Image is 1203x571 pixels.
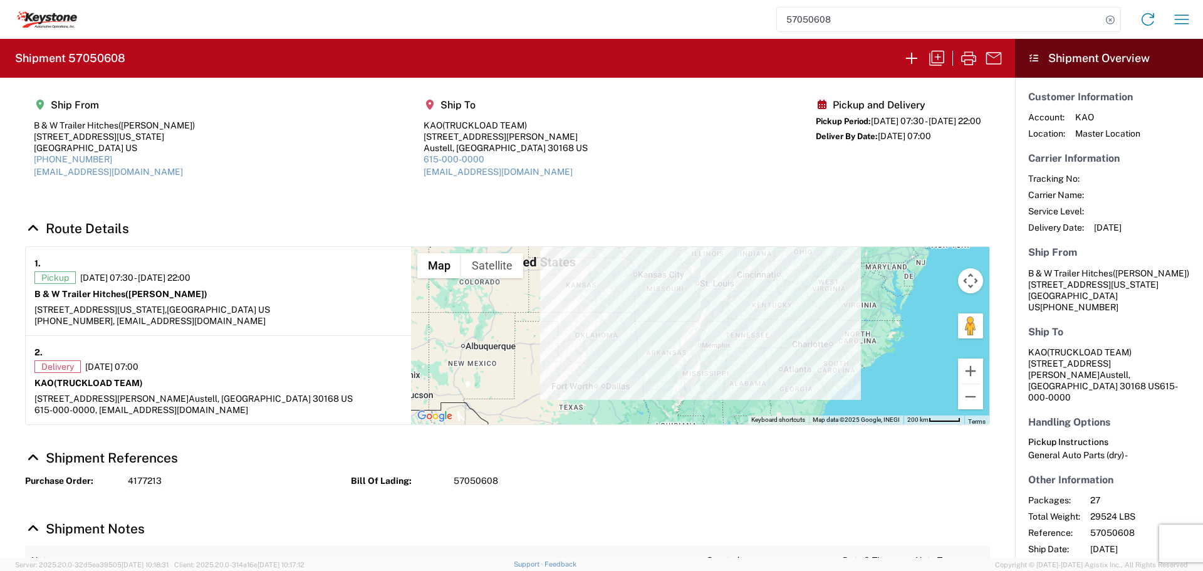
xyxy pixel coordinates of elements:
div: [STREET_ADDRESS][PERSON_NAME] [424,131,588,142]
span: Total Weight: [1028,511,1080,522]
h5: Other Information [1028,474,1190,486]
span: [DATE] [1090,543,1197,555]
strong: B & W Trailer Hitches [34,289,207,299]
span: [DATE] 07:30 - [DATE] 22:00 [871,116,981,126]
a: Hide Details [25,521,145,537]
span: [DATE] [1094,222,1122,233]
a: 615-000-0000 [424,154,484,164]
span: Location: [1028,128,1065,139]
a: Terms [968,418,986,425]
span: [STREET_ADDRESS][US_STATE], [34,305,167,315]
button: Show satellite imagery [461,253,523,278]
a: [PHONE_NUMBER] [34,154,112,164]
button: Map Scale: 200 km per 47 pixels [904,416,964,424]
span: Ship Date: [1028,543,1080,555]
span: Delivery Date: [1028,222,1084,233]
header: Shipment Overview [1015,39,1203,78]
button: Show street map [417,253,461,278]
div: 615-000-0000, [EMAIL_ADDRESS][DOMAIN_NAME] [34,404,402,416]
span: Server: 2025.20.0-32d5ea39505 [15,561,169,568]
span: Copyright © [DATE]-[DATE] Agistix Inc., All Rights Reserved [995,559,1188,570]
span: Pickup Period: [816,117,871,126]
h5: Ship To [1028,326,1190,338]
span: Carrier Name: [1028,189,1084,201]
span: B & W Trailer Hitches [1028,268,1113,278]
span: [DATE] 07:00 [85,361,138,372]
span: Client: 2025.20.0-314a16e [174,561,305,568]
span: [DATE] 07:30 - [DATE] 22:00 [80,272,190,283]
div: [STREET_ADDRESS][US_STATE] [34,131,195,142]
a: [EMAIL_ADDRESS][DOMAIN_NAME] [34,167,183,177]
h2: Shipment 57050608 [15,51,125,66]
button: Zoom in [958,359,983,384]
div: B & W Trailer Hitches [34,120,195,131]
span: Pickup [34,271,76,284]
h5: Pickup and Delivery [816,99,981,111]
input: Shipment, tracking or reference number [777,8,1101,31]
span: 27 [1090,495,1197,506]
h5: Ship To [424,99,588,111]
h5: Ship From [34,99,195,111]
span: Austell, [GEOGRAPHIC_DATA] 30168 US [189,394,353,404]
img: Google [414,408,456,424]
h5: Handling Options [1028,416,1190,428]
h5: Ship From [1028,246,1190,258]
strong: 1. [34,256,41,271]
span: Account: [1028,112,1065,123]
span: KAO [STREET_ADDRESS][PERSON_NAME] [1028,347,1132,380]
strong: KAO [34,378,143,388]
span: Reference: [1028,527,1080,538]
span: (TRUCKLOAD TEAM) [1047,347,1132,357]
span: 57050608 [454,475,498,487]
div: General Auto Parts (dry) - [1028,449,1190,461]
button: Zoom out [958,384,983,409]
div: KAO [424,120,588,131]
span: [STREET_ADDRESS][PERSON_NAME] [34,394,189,404]
strong: Bill Of Lading: [351,475,445,487]
h6: Pickup Instructions [1028,437,1190,448]
strong: 2. [34,345,43,360]
button: Keyboard shortcuts [751,416,805,424]
span: 29524 LBS [1090,511,1197,522]
span: 200 km [907,416,929,423]
span: [DATE] 07:00 [878,131,931,141]
h5: Customer Information [1028,91,1190,103]
span: Packages: [1028,495,1080,506]
span: Service Level: [1028,206,1084,217]
span: ([PERSON_NAME]) [1113,268,1189,278]
span: (TRUCKLOAD TEAM) [54,378,143,388]
span: [DATE] 10:17:12 [258,561,305,568]
a: Hide Details [25,450,178,466]
span: Delivery [34,360,81,373]
address: Austell, [GEOGRAPHIC_DATA] 30168 US [1028,347,1190,403]
span: (TRUCKLOAD TEAM) [442,120,527,130]
span: ([PERSON_NAME]) [118,120,195,130]
a: Feedback [544,560,576,568]
span: Deliver By Date: [816,132,878,141]
address: [GEOGRAPHIC_DATA] US [1028,268,1190,313]
span: Map data ©2025 Google, INEGI [813,416,900,423]
div: Austell, [GEOGRAPHIC_DATA] 30168 US [424,142,588,154]
span: Master Location [1075,128,1140,139]
h5: Carrier Information [1028,152,1190,164]
a: Hide Details [25,221,129,236]
span: 57050608 [1090,527,1197,538]
a: [EMAIL_ADDRESS][DOMAIN_NAME] [424,167,573,177]
span: Tracking No: [1028,173,1084,184]
span: [DATE] 10:18:31 [122,561,169,568]
span: 4177213 [128,475,162,487]
div: [GEOGRAPHIC_DATA] US [34,142,195,154]
div: [PHONE_NUMBER], [EMAIL_ADDRESS][DOMAIN_NAME] [34,315,402,327]
span: [PHONE_NUMBER] [1040,302,1118,312]
span: KAO [1075,112,1140,123]
button: Drag Pegman onto the map to open Street View [958,313,983,338]
a: Open this area in Google Maps (opens a new window) [414,408,456,424]
a: Support [514,560,545,568]
span: [GEOGRAPHIC_DATA] US [167,305,270,315]
span: [STREET_ADDRESS][US_STATE] [1028,280,1159,290]
span: 615-000-0000 [1028,381,1178,402]
span: ([PERSON_NAME]) [125,289,207,299]
button: Map camera controls [958,268,983,293]
strong: Purchase Order: [25,475,119,487]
